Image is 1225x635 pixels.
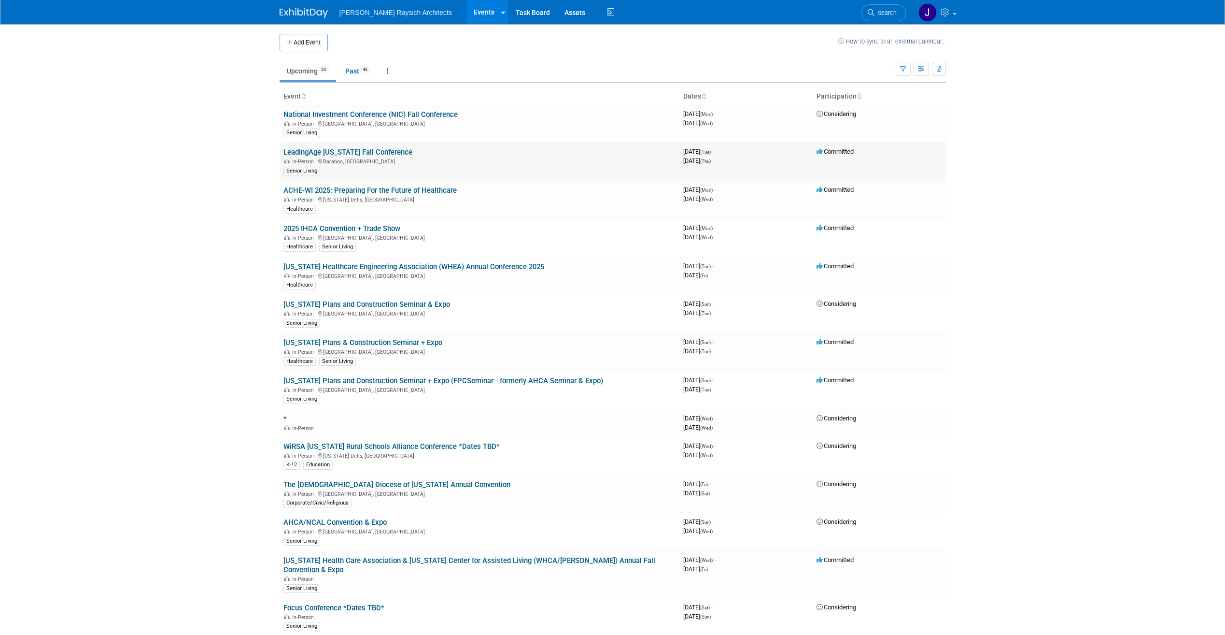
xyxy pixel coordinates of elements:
span: [DATE] [683,347,711,355]
div: Corporate/Civic/Religious [283,499,352,507]
span: (Wed) [700,529,713,534]
span: [DATE] [683,518,714,525]
span: In-Person [292,235,317,241]
th: Event [280,88,679,105]
span: 20 [318,66,329,73]
span: (Mon) [700,112,713,117]
a: Sort by Participation Type [857,92,861,100]
a: Sort by Start Date [701,92,706,100]
div: Senior Living [319,357,356,366]
span: (Sun) [700,520,711,525]
span: Considering [817,442,856,449]
div: Healthcare [283,281,316,289]
a: [US_STATE] Plans and Construction Seminar & Expo [283,300,450,309]
span: Committed [817,186,854,193]
span: In-Person [292,614,317,621]
img: Jenna Hammer [918,3,937,22]
span: (Sun) [700,378,711,383]
span: Considering [817,518,856,525]
img: In-Person Event [284,311,290,316]
div: [GEOGRAPHIC_DATA], [GEOGRAPHIC_DATA] [283,386,676,393]
img: In-Person Event [284,491,290,496]
span: [DATE] [683,157,711,164]
span: Considering [817,300,856,307]
span: (Tue) [700,349,711,354]
span: In-Person [292,491,317,497]
div: [US_STATE] Dells, [GEOGRAPHIC_DATA] [283,195,676,203]
div: [GEOGRAPHIC_DATA], [GEOGRAPHIC_DATA] [283,527,676,535]
a: Search [861,4,906,21]
span: [DATE] [683,272,708,279]
a: Sort by Event Name [301,92,306,100]
span: - [714,224,716,231]
span: [DATE] [683,604,713,611]
span: In-Person [292,311,317,317]
span: [DATE] [683,565,708,573]
span: [DATE] [683,376,714,384]
div: Senior Living [283,395,320,404]
span: [DATE] [683,556,716,563]
span: 43 [360,66,370,73]
img: In-Person Event [284,576,290,581]
img: In-Person Event [284,453,290,458]
span: Considering [817,604,856,611]
span: [DATE] [683,262,714,270]
span: (Wed) [700,235,713,240]
span: (Sun) [700,614,711,620]
span: [DATE] [683,338,714,346]
a: [US_STATE] Plans & Construction Seminar + Expo [283,338,442,347]
span: In-Person [292,349,317,355]
img: In-Person Event [284,235,290,240]
span: [DATE] [683,224,716,231]
span: [DATE] [683,195,713,202]
span: Committed [817,376,854,384]
span: (Wed) [700,197,713,202]
span: In-Person [292,529,317,535]
span: Considering [817,415,856,422]
img: In-Person Event [284,159,290,163]
span: (Wed) [700,444,713,449]
div: [GEOGRAPHIC_DATA], [GEOGRAPHIC_DATA] [283,309,676,317]
div: Senior Living [283,167,320,175]
span: (Thu) [700,159,711,164]
span: [DATE] [683,148,714,155]
img: In-Person Event [284,614,290,619]
div: Senior Living [283,584,320,593]
span: In-Person [292,159,317,165]
span: (Sun) [700,302,711,307]
div: Healthcare [283,357,316,366]
a: ACHE-WI 2025: Preparing For the Future of Healthcare [283,186,457,195]
span: (Sat) [700,491,710,496]
div: [GEOGRAPHIC_DATA], [GEOGRAPHIC_DATA] [283,233,676,241]
span: (Tue) [700,387,711,392]
span: In-Person [292,197,317,203]
span: [DATE] [683,527,713,534]
span: [DATE] [683,424,713,431]
div: Education [303,461,333,469]
span: [DATE] [683,451,713,459]
span: - [712,148,714,155]
span: (Fri) [700,482,708,487]
a: WiRSA [US_STATE] Rural Schools Alliance Conference *Dates TBD* [283,442,500,451]
img: In-Person Event [284,387,290,392]
a: The [DEMOGRAPHIC_DATA] Diocese of [US_STATE] Annual Convention [283,480,510,489]
span: Committed [817,338,854,346]
span: - [711,604,713,611]
a: [US_STATE] Plans and Construction Seminar + Expo (FPCSeminar - formerly AHCA Seminar & Expo) [283,376,603,385]
div: [US_STATE] Dells, [GEOGRAPHIC_DATA] [283,451,676,459]
span: Committed [817,224,854,231]
span: Considering [817,110,856,117]
img: In-Person Event [284,197,290,202]
span: - [712,262,714,270]
span: [DATE] [683,442,716,449]
span: (Wed) [700,425,713,431]
span: (Sat) [700,605,710,610]
span: (Tue) [700,149,711,155]
span: [DATE] [683,309,711,317]
span: Committed [817,148,854,155]
span: [DATE] [683,613,711,620]
span: [DATE] [683,110,716,117]
img: ExhibitDay [280,8,328,18]
a: 2025 IHCA Convention + Trade Show [283,224,400,233]
div: Baraboo, [GEOGRAPHIC_DATA] [283,157,676,165]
